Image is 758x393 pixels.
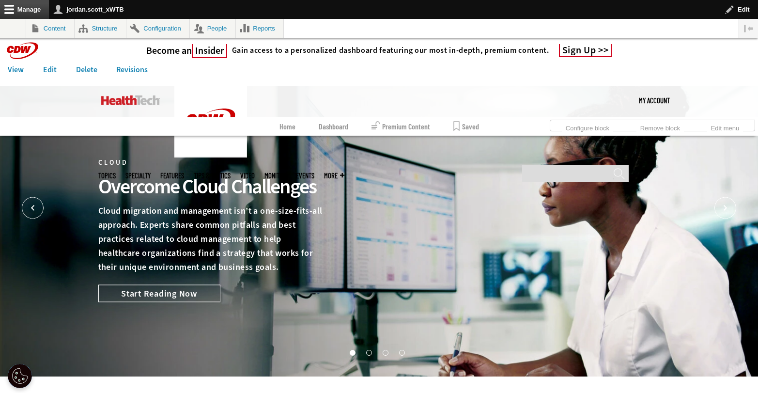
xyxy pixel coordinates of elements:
a: CDW [174,150,247,160]
a: Configure block [562,122,613,132]
img: Home [174,86,247,157]
a: Content [26,19,74,38]
span: More [324,172,344,179]
span: Topics [98,172,116,179]
a: Saved [453,117,479,136]
a: Remove block [636,122,684,132]
h4: Gain access to a personalized dashboard featuring our most in-depth, premium content. [232,46,549,55]
button: Vertical orientation [739,19,758,38]
img: Home [101,95,160,105]
div: User menu [639,86,670,115]
a: Home [279,117,295,136]
a: My Account [639,86,670,115]
button: Next [714,197,736,219]
a: Events [296,172,314,179]
a: MonITor [264,172,286,179]
a: Delete [68,63,105,77]
button: Open Preferences [8,364,32,388]
button: 1 of 4 [350,350,355,355]
div: Cookie Settings [8,364,32,388]
a: Revisions [108,63,155,77]
a: Configuration [126,19,189,38]
p: Cloud migration and management isn’t a one-size-fits-all approach. Experts share common pitfalls ... [98,204,323,274]
span: Specialty [125,172,151,179]
a: Video [240,172,255,179]
button: 4 of 4 [399,350,404,355]
a: Reports [236,19,284,38]
button: 3 of 4 [383,350,387,355]
div: Overcome Cloud Challenges [98,173,323,200]
a: Sign Up [559,44,612,57]
a: Start Reading Now [98,285,220,302]
a: Premium Content [371,117,430,136]
h3: Become an [146,45,227,57]
a: Edit menu [707,122,743,132]
button: 2 of 4 [366,350,371,355]
a: People [190,19,235,38]
a: Become anInsider [146,45,227,57]
button: Prev [22,197,44,219]
a: Tips & Tactics [194,172,231,179]
a: Features [160,172,184,179]
a: Gain access to a personalized dashboard featuring our most in-depth, premium content. [227,46,549,55]
span: Insider [192,44,227,58]
a: Dashboard [319,117,348,136]
a: Edit [35,63,64,77]
a: Structure [75,19,126,38]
